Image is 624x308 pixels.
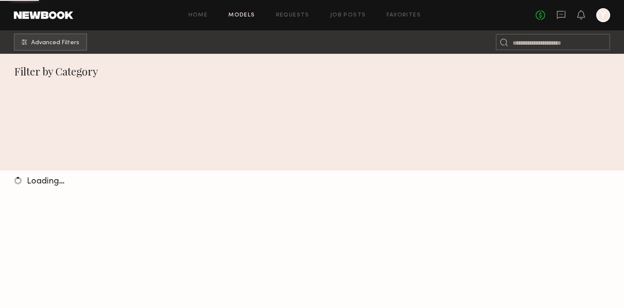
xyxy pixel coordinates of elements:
[14,33,87,51] button: Advanced Filters
[14,64,610,78] div: Filter by Category
[330,13,366,18] a: Job Posts
[276,13,309,18] a: Requests
[188,13,208,18] a: Home
[27,177,65,186] span: Loading…
[31,40,79,46] span: Advanced Filters
[596,8,610,22] a: Y
[387,13,421,18] a: Favorites
[228,13,255,18] a: Models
